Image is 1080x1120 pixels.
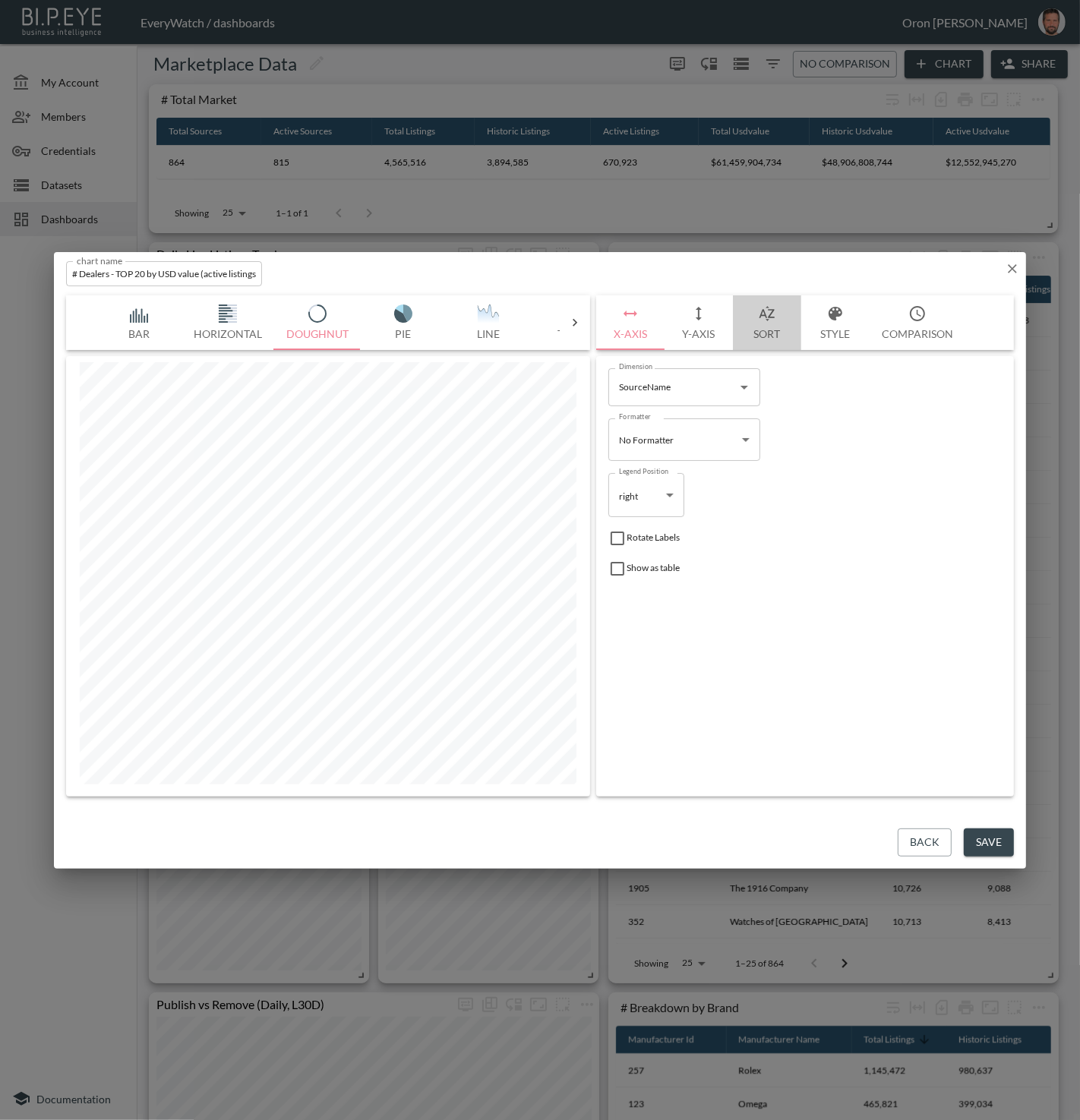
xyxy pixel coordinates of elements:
[619,491,638,502] span: right
[801,295,870,350] button: Style
[96,295,182,350] button: Bar
[602,523,1008,554] div: Rotate Labels
[733,295,801,350] button: Sort
[665,295,733,350] button: Y-Axis
[615,375,731,399] input: Dimension
[373,304,434,323] img: svg+xml;base64,PHN2ZyB4bWxucz0iaHR0cDovL3d3dy53My5vcmcvMjAwMC9zdmciIHZpZXdCb3g9IjAgMCAxNzUuMDMgMT...
[619,361,653,371] label: Dimension
[619,412,652,421] label: Formatter
[287,304,348,323] img: svg+xml;base64,PHN2ZyB4bWxucz0iaHR0cDovL3d3dy53My5vcmcvMjAwMC9zdmciIHZpZXdCb3g9IjAgMCAxNzUuMDkgMT...
[182,295,274,350] button: Horizontal
[197,304,258,323] img: svg+xml;base64,PHN2ZyB4bWxucz0iaHR0cDovL3d3dy53My5vcmcvMjAwMC9zdmciIHZpZXdCb3g9IjAgMCAxNzUuMDQgMT...
[619,466,669,476] label: Legend Position
[274,295,361,350] button: Doughnut
[361,295,446,350] button: Pie
[458,304,519,323] img: QsdC10Ldf0L3QsNC30LLQuF83KTt9LmNscy0ye2ZpbGw6IzQ1NWE2NDt9PC9zdHlsZT48bGluZWFyR3JhZGllbnQgaWQ9ItCT...
[543,304,604,323] img: svg+xml;base64,PHN2ZyB4bWxucz0iaHR0cDovL3d3dy53My5vcmcvMjAwMC9zdmciIHZpZXdCb3g9IjAgMCAxNzUgMTc1Ij...
[66,261,262,286] input: chart name
[531,295,616,350] button: Table
[596,295,665,350] button: X-Axis
[602,554,1008,584] div: Show as table
[898,828,952,857] button: Back
[109,304,169,323] img: svg+xml;base64,PHN2ZyB4bWxucz0iaHR0cDovL3d3dy53My5vcmcvMjAwMC9zdmciIHZpZXdCb3g9IjAgMCAxNzQgMTc1Ij...
[77,254,123,267] label: chart name
[619,434,674,446] span: No Formatter
[446,295,531,350] button: Line
[964,828,1014,857] button: Save
[870,295,965,350] button: Comparison
[734,377,755,398] button: Open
